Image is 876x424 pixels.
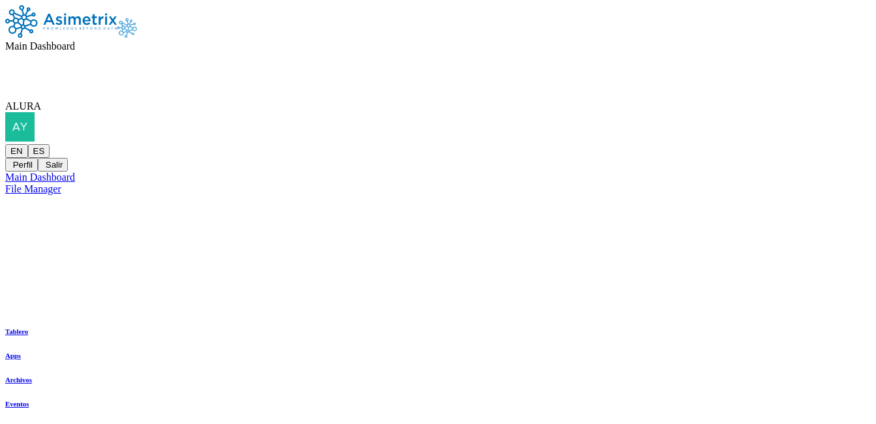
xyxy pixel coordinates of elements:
[5,172,871,183] a: Main Dashboard
[5,400,32,408] a: Eventos
[5,40,75,52] span: Main Dashboard
[5,112,35,142] img: aylin.gonzales.premex@gmail.com profile pic
[5,158,38,172] button: Perfil
[38,158,68,172] button: Salir
[5,144,28,158] button: EN
[28,144,50,158] button: ES
[5,183,871,195] a: File Manager
[5,327,32,335] a: Tablero
[5,5,117,38] img: Asimetrix logo
[117,18,137,38] img: Asimetrix logo
[5,376,32,384] a: Archivos
[5,100,41,112] span: ALURA
[5,352,32,359] a: Apps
